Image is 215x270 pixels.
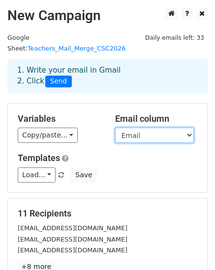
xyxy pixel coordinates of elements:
[45,76,72,87] span: Send
[7,7,208,24] h2: New Campaign
[18,246,127,254] small: [EMAIL_ADDRESS][DOMAIN_NAME]
[142,34,208,41] a: Daily emails left: 33
[18,153,60,163] a: Templates
[166,223,215,270] iframe: Chat Widget
[18,208,197,219] h5: 11 Recipients
[115,113,198,124] h5: Email column
[18,113,100,124] h5: Variables
[18,224,127,232] small: [EMAIL_ADDRESS][DOMAIN_NAME]
[71,167,96,183] button: Save
[18,236,127,243] small: [EMAIL_ADDRESS][DOMAIN_NAME]
[18,167,56,183] a: Load...
[28,45,125,52] a: Teachers_Mail_Merge_CSC2026
[18,128,78,143] a: Copy/paste...
[10,65,205,87] div: 1. Write your email in Gmail 2. Click
[142,32,208,43] span: Daily emails left: 33
[7,34,125,53] small: Google Sheet:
